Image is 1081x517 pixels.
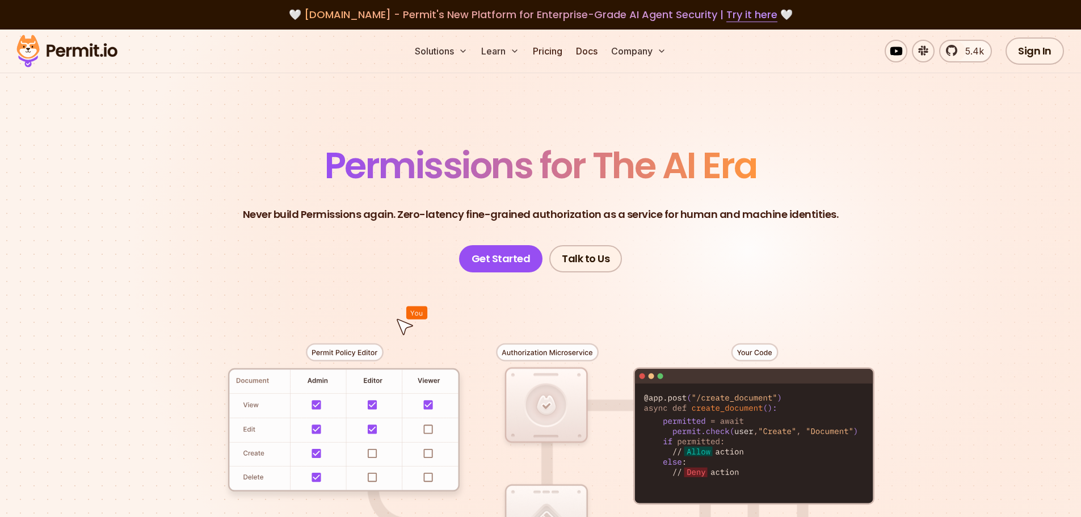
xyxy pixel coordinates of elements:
a: Docs [571,40,602,62]
button: Company [607,40,671,62]
div: 🤍 🤍 [27,7,1054,23]
a: 5.4k [939,40,992,62]
button: Learn [477,40,524,62]
a: Talk to Us [549,245,622,272]
a: Try it here [726,7,777,22]
a: Sign In [1006,37,1064,65]
button: Solutions [410,40,472,62]
span: Permissions for The AI Era [325,140,757,191]
img: Permit logo [11,32,123,70]
span: 5.4k [958,44,984,58]
span: [DOMAIN_NAME] - Permit's New Platform for Enterprise-Grade AI Agent Security | [304,7,777,22]
a: Get Started [459,245,543,272]
p: Never build Permissions again. Zero-latency fine-grained authorization as a service for human and... [243,207,839,222]
a: Pricing [528,40,567,62]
